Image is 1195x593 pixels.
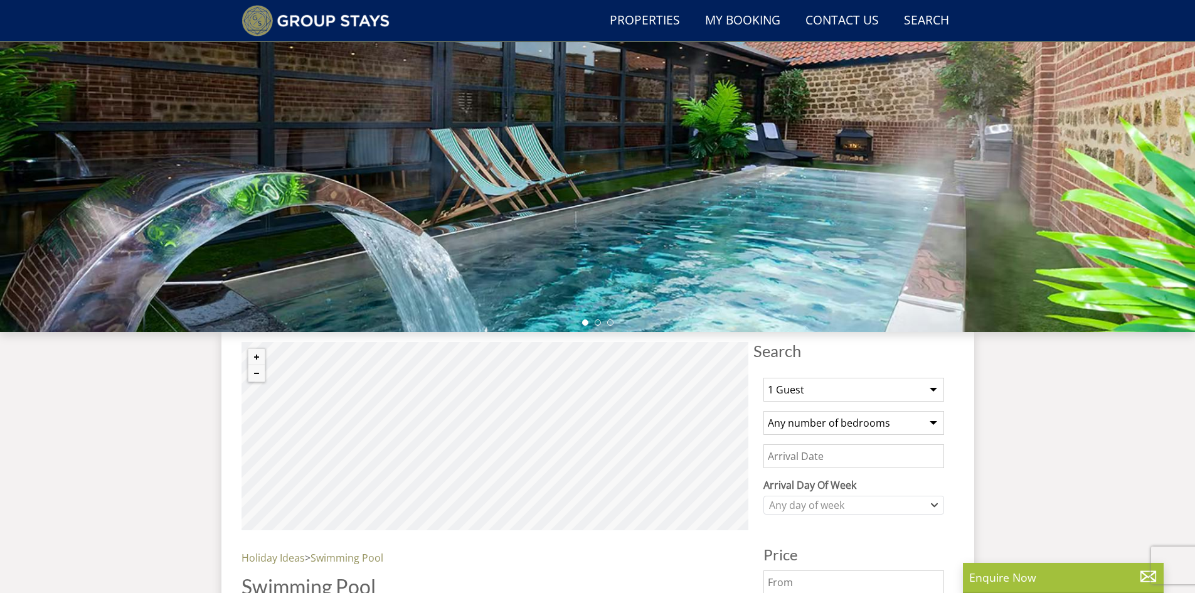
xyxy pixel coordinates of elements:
[800,7,884,35] a: Contact Us
[605,7,685,35] a: Properties
[763,496,944,515] div: Combobox
[969,569,1157,585] p: Enquire Now
[763,547,944,563] h3: Price
[248,349,265,365] button: Zoom in
[242,5,390,36] img: Group Stays
[242,551,305,565] a: Holiday Ideas
[242,342,748,530] canvas: Map
[248,365,265,382] button: Zoom out
[311,551,383,565] a: Swimming Pool
[753,342,954,360] span: Search
[763,444,944,468] input: Arrival Date
[305,551,311,565] span: >
[763,478,944,493] label: Arrival Day Of Week
[899,7,954,35] a: Search
[700,7,785,35] a: My Booking
[766,498,928,512] div: Any day of week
